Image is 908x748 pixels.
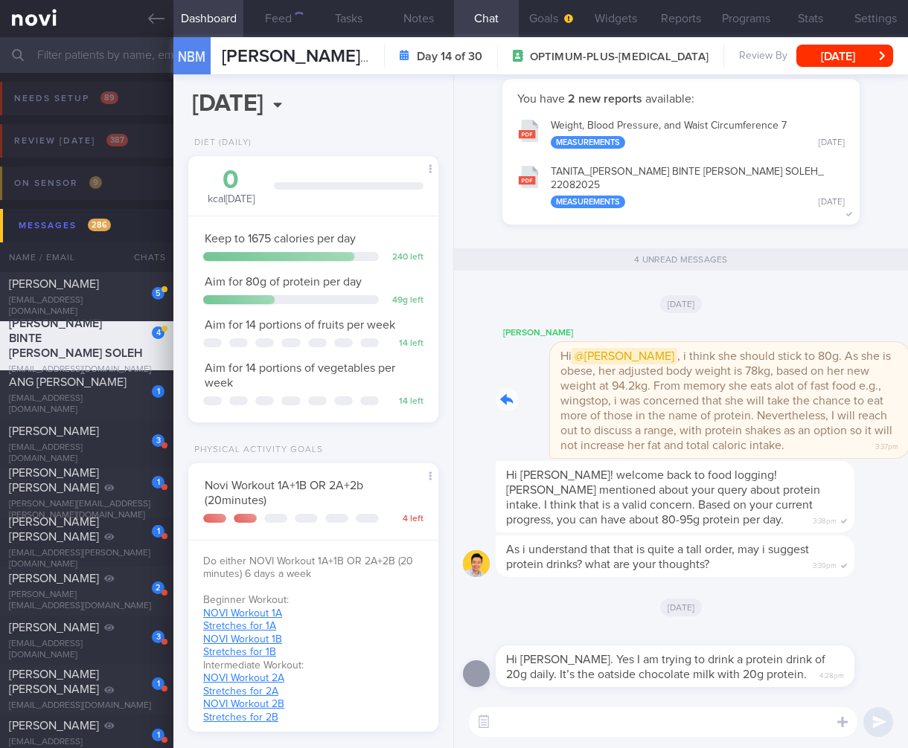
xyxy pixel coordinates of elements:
[819,197,845,208] div: [DATE]
[386,252,423,263] div: 240 left
[386,295,423,306] div: 49 g left
[510,110,852,157] button: Weight, Blood Pressure, and Waist Circumference 7 Measurements [DATE]
[9,700,164,712] div: [EMAIL_ADDRESS][DOMAIN_NAME]
[9,573,99,584] span: [PERSON_NAME]
[152,476,164,489] div: 1
[551,166,845,208] div: TANITA_ [PERSON_NAME] BINTE [PERSON_NAME] SOLEH_ 22082025
[9,278,99,290] span: [PERSON_NAME]
[813,557,837,571] span: 3:39pm
[530,50,709,65] span: OPTIMUM-PLUS-[MEDICAL_DATA]
[152,631,164,643] div: 3
[152,525,164,538] div: 1
[152,581,164,594] div: 2
[417,49,482,64] strong: Day 14 of 30
[739,50,787,63] span: Review By
[517,91,845,106] p: You have available:
[89,176,102,189] span: 9
[796,45,893,67] button: [DATE]
[9,590,164,612] div: [PERSON_NAME][EMAIL_ADDRESS][DOMAIN_NAME]
[88,219,111,231] span: 286
[222,48,618,65] span: [PERSON_NAME] BINTE [PERSON_NAME] SOLEH
[660,599,703,616] span: [DATE]
[203,634,282,645] a: NOVI Workout 1B
[9,467,99,494] span: [PERSON_NAME] [PERSON_NAME]
[203,595,289,605] span: Beginner Workout:
[510,156,852,216] button: TANITA_[PERSON_NAME] BINTE [PERSON_NAME] SOLEH_22082025 Measurements [DATE]
[386,514,423,525] div: 4 left
[9,668,99,695] span: [PERSON_NAME] [PERSON_NAME]
[551,120,845,149] div: Weight, Blood Pressure, and Waist Circumference 7
[506,654,825,680] span: Hi [PERSON_NAME]. Yes I am trying to drink a protein drink of 20g daily. It’s the oatside chocola...
[9,295,164,317] div: [EMAIL_ADDRESS][DOMAIN_NAME]
[203,660,304,671] span: Intermediate Workout:
[9,499,164,521] div: [PERSON_NAME][EMAIL_ADDRESS][PERSON_NAME][DOMAIN_NAME]
[819,138,845,149] div: [DATE]
[551,136,625,149] div: Measurements
[152,729,164,741] div: 1
[152,677,164,690] div: 1
[114,242,173,272] div: Chats
[9,639,164,661] div: [EMAIL_ADDRESS][DOMAIN_NAME]
[506,544,809,570] span: As i understand that that is quite a tall order, may i suggest protein drinks? what are your thou...
[152,287,164,300] div: 5
[205,276,362,288] span: Aim for 80g of protein per day
[203,673,284,683] a: NOVI Workout 2A
[203,167,259,193] div: 0
[152,434,164,447] div: 3
[9,317,143,359] span: [PERSON_NAME] BINTE [PERSON_NAME] SOLEH
[170,28,214,86] div: NBM
[496,324,899,342] div: [PERSON_NAME]
[100,91,118,104] span: 89
[565,93,645,105] strong: 2 new reports
[15,216,115,236] div: Messages
[188,138,252,149] div: Diet (Daily)
[9,442,164,465] div: [EMAIL_ADDRESS][DOMAIN_NAME]
[9,393,164,416] div: [EMAIL_ADDRESS][DOMAIN_NAME]
[660,295,703,313] span: [DATE]
[9,720,99,732] span: [PERSON_NAME]
[205,480,363,506] span: Novi Workout 1A+1B OR 2A+2b (20minutes)
[9,622,99,633] span: [PERSON_NAME]
[9,516,99,543] span: [PERSON_NAME] [PERSON_NAME]
[203,608,282,619] a: NOVI Workout 1A
[203,621,276,631] a: Stretches for 1A
[203,556,413,580] span: Do either NOVI Workout 1A+1B OR 2A+2B (20 minutes) 6 days a week
[203,699,284,709] a: NOVI Workout 2B
[551,196,625,208] div: Measurements
[9,425,99,437] span: [PERSON_NAME]
[188,445,323,456] div: Physical Activity Goals
[9,364,164,375] div: [EMAIL_ADDRESS][DOMAIN_NAME]
[205,362,395,389] span: Aim for 14 portions of vegetables per week
[10,173,106,193] div: On sensor
[152,385,164,398] div: 1
[819,667,844,681] span: 4:28pm
[386,338,423,349] div: 14 left
[506,469,820,526] span: Hi [PERSON_NAME]! welcome back to food logging! [PERSON_NAME] mentioned about your query about pr...
[10,131,132,151] div: Review [DATE]
[813,512,837,526] span: 3:38pm
[9,548,164,570] div: [EMAIL_ADDRESS][PERSON_NAME][DOMAIN_NAME]
[152,326,164,339] div: 4
[10,88,122,109] div: Needs setup
[203,712,278,723] a: Stretches for 2B
[106,134,128,146] span: 387
[203,686,278,697] a: Stretches for 2A
[9,376,127,388] span: ANG [PERSON_NAME]
[386,396,423,407] div: 14 left
[205,319,395,331] span: Aim for 14 portions of fruits per week
[203,647,276,657] a: Stretches for 1B
[203,167,259,207] div: kcal [DATE]
[205,233,356,245] span: Keep to 1675 calories per day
